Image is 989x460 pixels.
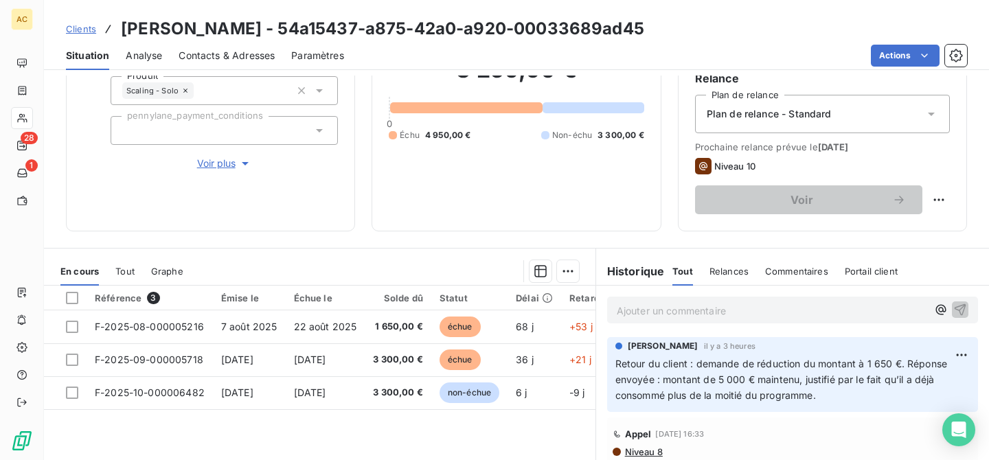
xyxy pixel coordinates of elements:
span: [DATE] 16:33 [655,430,704,438]
span: Situation [66,49,109,62]
span: Appel [625,428,652,439]
button: Actions [871,45,940,67]
button: Voir [695,185,922,214]
span: 28 [21,132,38,144]
span: 3 300,00 € [598,129,644,141]
span: 1 650,00 € [373,320,423,334]
span: F-2025-09-000005718 [95,354,203,365]
span: [DATE] [221,354,253,365]
span: Retour du client : demande de réduction du montant à 1 650 €. Réponse envoyée : montant de 5 000 ... [615,358,951,401]
span: F-2025-10-000006482 [95,387,205,398]
span: [DATE] [818,141,849,152]
span: Scaling - Solo [126,87,179,95]
img: Logo LeanPay [11,430,33,452]
span: 22 août 2025 [294,321,357,332]
span: Prochaine relance prévue le [695,141,950,152]
div: Émise le [221,292,277,303]
span: [DATE] [221,387,253,398]
h3: [PERSON_NAME] - 54a15437-a875-42a0-a920-00033689ad45 [121,16,644,41]
div: Échue le [294,292,357,303]
div: Open Intercom Messenger [942,413,975,446]
span: [PERSON_NAME] [628,340,698,352]
div: Statut [440,292,499,303]
input: Ajouter une valeur [194,84,205,97]
span: Tout [672,266,693,277]
span: Tout [115,266,135,277]
span: Plan de relance - Standard [707,107,832,121]
span: En cours [60,266,99,277]
span: Niveau 10 [714,161,755,172]
span: 3 [147,292,159,304]
div: Délai [516,292,553,303]
span: Portail client [845,266,898,277]
span: -9 j [569,387,585,398]
span: échue [440,349,481,370]
span: Clients [66,23,96,34]
span: échue [440,317,481,337]
h2: 8 250,00 € [389,56,644,97]
h6: Historique [596,263,665,279]
span: 68 j [516,321,534,332]
div: Solde dû [373,292,423,303]
button: Voir plus [111,156,338,171]
span: Contacts & Adresses [179,49,275,62]
span: +21 j [569,354,591,365]
span: 7 août 2025 [221,321,277,332]
span: Relances [709,266,749,277]
span: Analyse [126,49,162,62]
span: Graphe [151,266,183,277]
span: Échu [400,129,420,141]
span: Voir [712,194,892,205]
span: il y a 3 heures [704,342,755,350]
span: 1 [25,159,38,172]
span: non-échue [440,382,499,403]
span: 6 j [516,387,527,398]
span: 4 950,00 € [425,129,471,141]
div: Référence [95,292,205,304]
span: +53 j [569,321,593,332]
span: Non-échu [552,129,592,141]
span: Paramètres [291,49,344,62]
div: AC [11,8,33,30]
span: Niveau 8 [624,446,663,457]
span: 3 300,00 € [373,386,423,400]
span: 3 300,00 € [373,353,423,367]
span: Commentaires [765,266,828,277]
h6: Relance [695,70,950,87]
a: Clients [66,22,96,36]
span: 36 j [516,354,534,365]
div: Retard [569,292,613,303]
span: [DATE] [294,387,326,398]
span: [DATE] [294,354,326,365]
span: Voir plus [197,157,252,170]
span: 0 [387,118,392,129]
input: Ajouter une valeur [122,124,133,137]
span: F-2025-08-000005216 [95,321,204,332]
